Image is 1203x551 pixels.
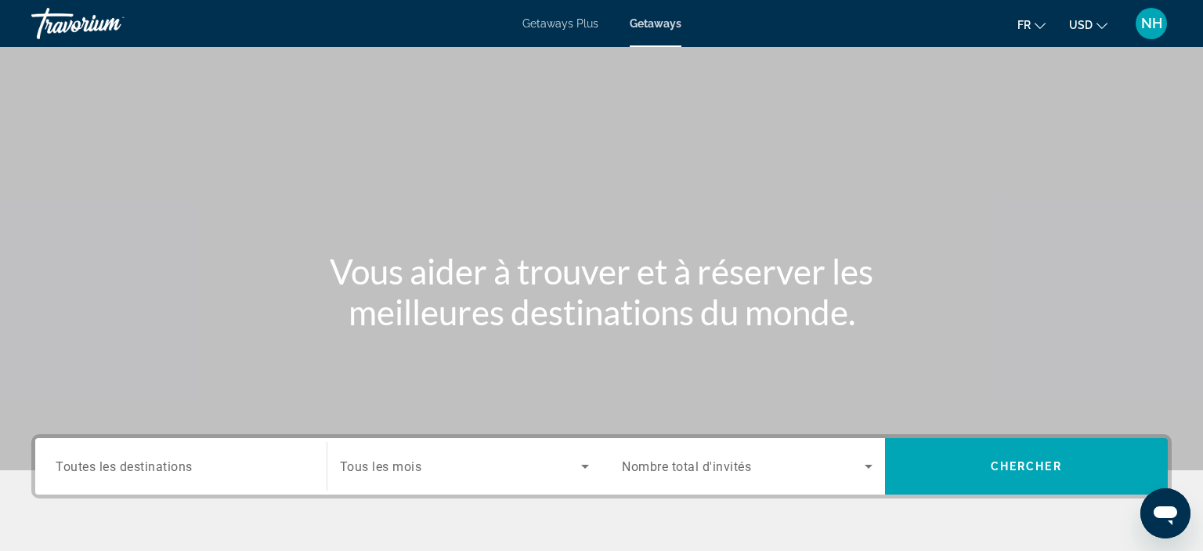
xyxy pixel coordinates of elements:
[1140,488,1190,538] iframe: Bouton de lancement de la fenêtre de messagerie
[1069,19,1093,31] span: USD
[1141,16,1162,31] span: NH
[630,17,681,30] a: Getaways
[1017,13,1046,36] button: Change language
[308,251,895,332] h1: Vous aider à trouver et à réserver les meilleures destinations du monde.
[340,459,422,474] span: Tous les mois
[622,459,751,474] span: Nombre total d'invités
[991,460,1062,473] span: Chercher
[1069,13,1107,36] button: Change currency
[1017,19,1031,31] span: fr
[35,438,1168,495] div: Search widget
[56,459,193,473] span: Toutes les destinations
[522,17,598,30] a: Getaways Plus
[885,438,1169,495] button: Chercher
[31,3,188,44] a: Travorium
[1131,7,1172,40] button: User Menu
